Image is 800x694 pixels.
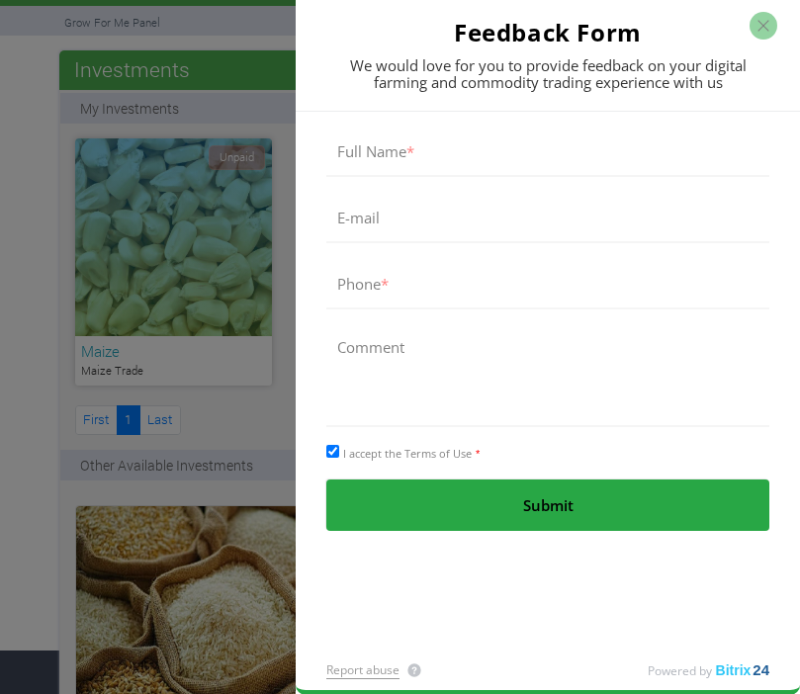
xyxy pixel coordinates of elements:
[343,446,472,461] span: I accept the Terms of Use
[404,660,424,680] span: Bitrix24 is not responsible for information supplied in this form. However, you can always report...
[753,661,769,678] span: 24
[648,662,712,679] span: Powered by
[716,662,752,678] span: Bitrix
[326,479,769,531] button: Submit
[326,661,400,679] a: Report abuse
[326,445,339,458] input: I accept the Terms of Use *
[326,16,769,48] div: Feedback Form
[326,57,769,91] div: We would love for you to provide feedback on your digital farming and commodity trading experienc...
